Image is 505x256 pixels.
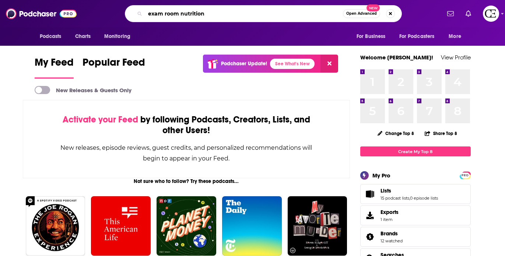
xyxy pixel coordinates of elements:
[463,7,474,20] a: Show notifications dropdown
[380,230,403,237] a: Brands
[6,7,77,21] img: Podchaser - Follow, Share and Rate Podcasts
[360,227,471,247] span: Brands
[360,146,471,156] a: Create My Top 8
[91,196,151,256] img: This American Life
[75,31,91,42] span: Charts
[343,9,380,18] button: Open AdvancedNew
[83,56,145,73] span: Popular Feed
[83,56,145,79] a: Popular Feed
[360,205,471,225] a: Exports
[441,54,471,61] a: View Profile
[23,178,350,184] div: Not sure who to follow? Try these podcasts...
[270,59,315,69] a: See What's New
[394,30,445,44] button: open menu
[483,6,499,22] button: Show profile menu
[157,196,216,256] img: Planet Money
[399,31,435,42] span: For Podcasters
[26,196,85,256] img: The Joe Rogan Experience
[60,142,313,164] div: New releases, episode reviews, guest credits, and personalized recommendations will begin to appe...
[372,172,390,179] div: My Pro
[380,238,403,243] a: 12 watched
[443,30,470,44] button: open menu
[449,31,461,42] span: More
[461,172,470,178] a: PRO
[483,6,499,22] img: User Profile
[409,196,410,201] span: ,
[351,30,395,44] button: open menu
[35,56,74,73] span: My Feed
[357,31,386,42] span: For Business
[410,196,438,201] a: 0 episode lists
[40,31,62,42] span: Podcasts
[483,6,499,22] span: Logged in as cozyearthaudio
[380,230,398,237] span: Brands
[380,209,399,215] span: Exports
[35,86,131,94] a: New Releases & Guests Only
[60,114,313,136] div: by following Podcasts, Creators, Lists, and other Users!
[346,12,377,15] span: Open Advanced
[63,114,138,125] span: Activate your Feed
[363,210,378,221] span: Exports
[104,31,130,42] span: Monitoring
[444,7,457,20] a: Show notifications dropdown
[222,196,282,256] img: The Daily
[380,217,399,222] span: 1 item
[125,5,402,22] div: Search podcasts, credits, & more...
[373,129,419,138] button: Change Top 8
[380,196,409,201] a: 15 podcast lists
[380,187,391,194] span: Lists
[363,232,378,242] a: Brands
[367,4,380,11] span: New
[363,189,378,199] a: Lists
[70,30,95,44] a: Charts
[288,196,347,256] img: My Favorite Murder with Karen Kilgariff and Georgia Hardstark
[221,60,267,67] p: Podchaser Update!
[360,184,471,204] span: Lists
[99,30,140,44] button: open menu
[35,56,74,79] a: My Feed
[360,54,433,61] a: Welcome [PERSON_NAME]!
[424,126,457,141] button: Share Top 8
[380,187,438,194] a: Lists
[35,30,71,44] button: open menu
[145,8,343,20] input: Search podcasts, credits, & more...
